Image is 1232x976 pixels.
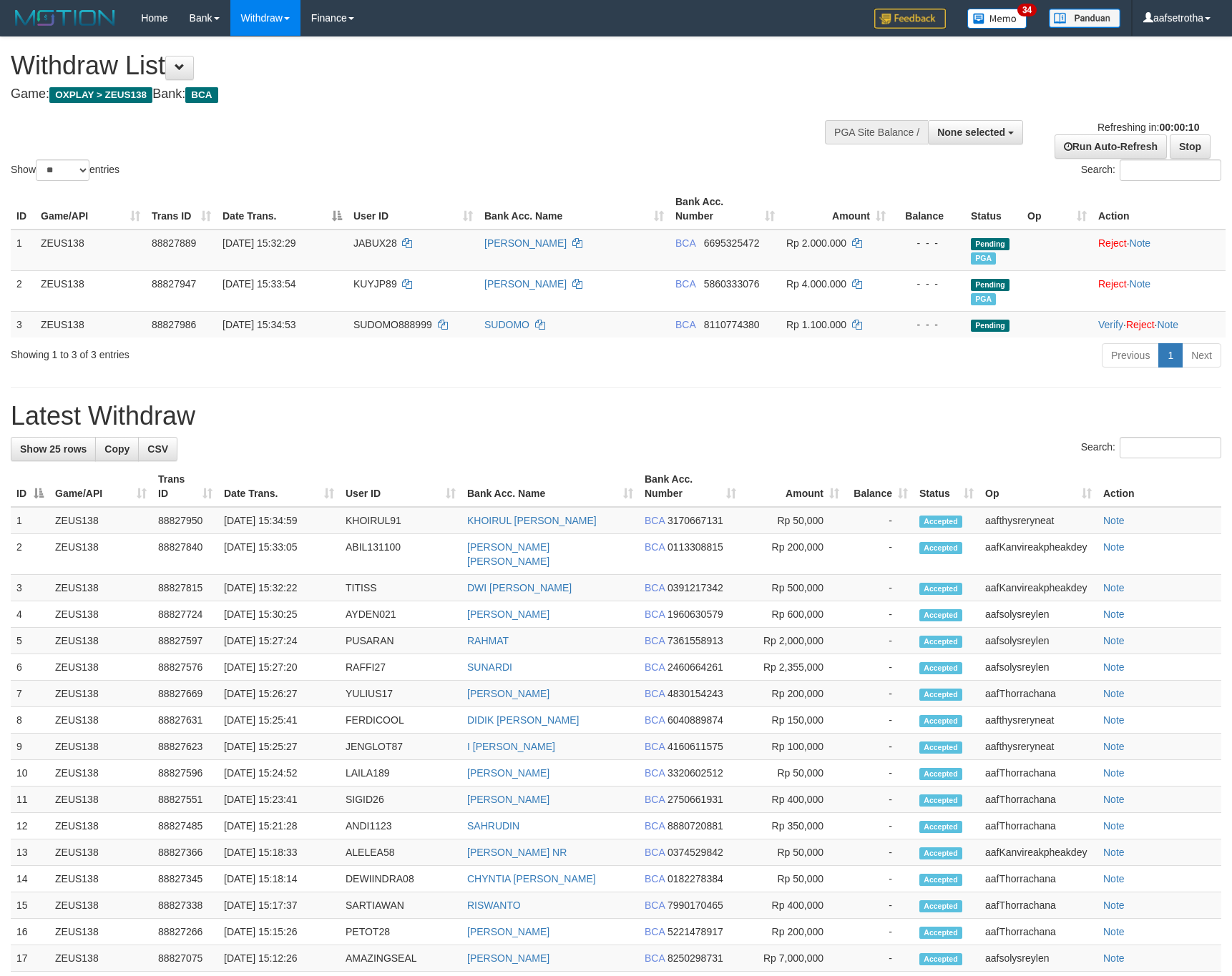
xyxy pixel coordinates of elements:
th: Game/API: activate to sort column ascending [35,189,146,230]
a: I [PERSON_NAME] [467,741,555,752]
td: SARTIAWAN [340,892,461,919]
td: Rp 400,000 [742,787,845,813]
th: Amount: activate to sort column ascending [742,466,845,507]
td: - [845,575,914,601]
span: 88827889 [152,237,196,249]
span: BCA [645,608,665,620]
td: 8 [11,707,49,734]
td: aafKanvireakpheakdey [979,839,1097,866]
span: Accepted [919,847,962,859]
a: SUNARDI [467,661,512,673]
span: KUYJP89 [353,278,397,290]
a: Note [1103,661,1125,673]
td: · [1092,230,1226,271]
th: Date Trans.: activate to sort column ascending [218,466,340,507]
div: - - - [897,236,959,250]
td: LAILA189 [340,760,461,787]
span: BCA [645,847,665,858]
td: 12 [11,813,49,839]
th: User ID: activate to sort column ascending [340,466,461,507]
img: Button%20Memo.svg [967,9,1027,29]
td: KHOIRUL91 [340,507,461,534]
span: BCA [675,278,695,290]
td: [DATE] 15:24:52 [218,760,340,787]
a: Stop [1170,134,1211,159]
td: TITISS [340,575,461,601]
span: None selected [937,127,1005,138]
a: Note [1103,608,1125,620]
td: RAFFI27 [340,654,461,681]
td: - [845,534,914,575]
a: [PERSON_NAME] [467,926,549,937]
td: 2 [11,534,49,575]
th: Op: activate to sort column ascending [1022,189,1092,230]
a: Note [1103,541,1125,553]
td: - [845,892,914,919]
td: aafKanvireakpheakdey [979,534,1097,575]
td: 88827596 [152,760,218,787]
span: BCA [645,714,665,726]
span: Show 25 rows [20,443,87,455]
span: BCA [645,661,665,673]
td: [DATE] 15:34:59 [218,507,340,534]
td: Rp 50,000 [742,760,845,787]
h4: Game: Bank: [11,87,807,102]
td: ZEUS138 [49,575,152,601]
span: Rp 1.100.000 [786,319,846,330]
td: aafthysreryneat [979,707,1097,734]
td: 88827623 [152,734,218,760]
span: Copy 2750661931 to clipboard [668,794,723,805]
span: Pending [971,320,1009,332]
a: Reject [1098,237,1127,249]
a: CHYNTIA [PERSON_NAME] [467,873,596,884]
a: Next [1182,343,1221,368]
span: Rp 4.000.000 [786,278,846,290]
div: - - - [897,277,959,291]
td: Rp 150,000 [742,707,845,734]
td: [DATE] 15:25:27 [218,734,340,760]
td: Rp 50,000 [742,866,845,892]
th: ID: activate to sort column descending [11,466,49,507]
td: aafsolysreylen [979,654,1097,681]
td: 11 [11,787,49,813]
a: [PERSON_NAME] NR [467,847,567,858]
td: - [845,760,914,787]
td: [DATE] 15:27:20 [218,654,340,681]
td: Rp 2,355,000 [742,654,845,681]
span: 88827947 [152,278,196,290]
a: Run Auto-Refresh [1055,134,1167,159]
td: [DATE] 15:17:37 [218,892,340,919]
td: - [845,734,914,760]
td: aafThorrachana [979,892,1097,919]
td: 88827338 [152,892,218,919]
img: panduan.png [1049,9,1120,28]
th: Status: activate to sort column ascending [914,466,979,507]
td: 2 [11,270,35,311]
span: Copy 4160611575 to clipboard [668,741,723,752]
a: Verify [1098,319,1123,330]
span: 34 [1017,4,1037,16]
span: Accepted [919,715,962,727]
td: - [845,866,914,892]
a: Note [1103,873,1125,884]
span: BCA [645,899,665,911]
img: MOTION_logo.png [11,7,119,29]
a: KHOIRUL [PERSON_NAME] [467,515,597,526]
td: ZEUS138 [49,813,152,839]
td: Rp 2,000,000 [742,628,845,654]
td: 10 [11,760,49,787]
td: [DATE] 15:30:25 [218,601,340,628]
a: Note [1130,278,1151,290]
span: BCA [645,741,665,752]
a: Note [1103,794,1125,805]
span: Refreshing in: [1097,122,1199,133]
a: Note [1103,714,1125,726]
td: 88827345 [152,866,218,892]
a: 1 [1158,343,1183,368]
a: Note [1103,515,1125,526]
h1: Withdraw List [11,51,807,80]
a: Note [1103,688,1125,699]
th: ID [11,189,35,230]
span: Marked by aafsolysreylen [971,252,996,265]
span: OXPLAY > ZEUS138 [49,87,152,103]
